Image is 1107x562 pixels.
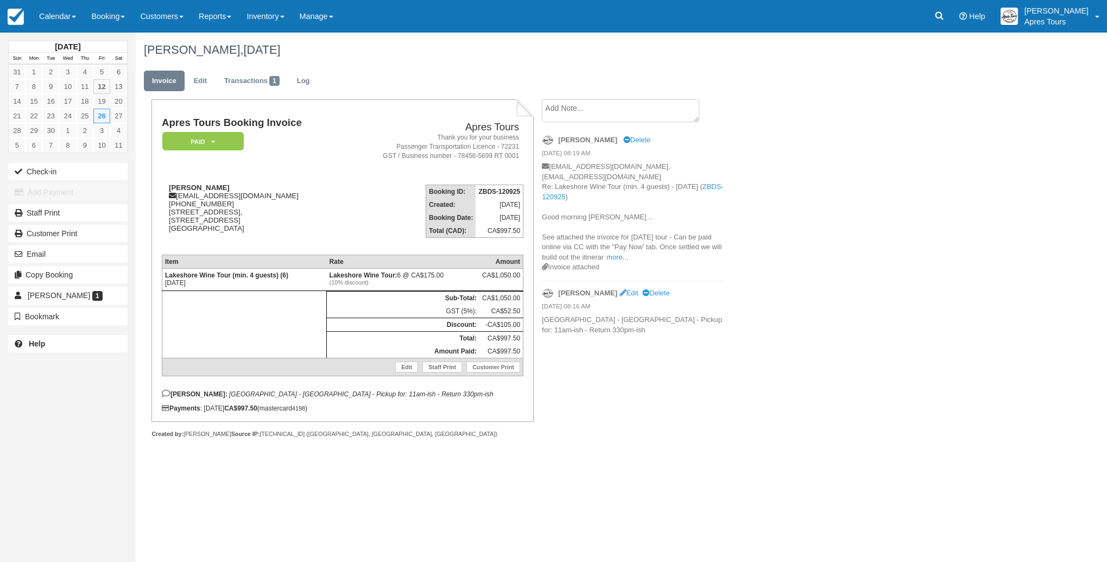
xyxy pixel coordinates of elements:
[42,65,59,79] a: 2
[478,188,520,195] strong: ZBDS-120925
[77,79,93,94] a: 11
[77,109,93,123] a: 25
[479,345,523,358] td: CA$997.50
[327,345,479,358] th: Amount Paid:
[55,42,80,51] strong: [DATE]
[162,390,227,398] strong: [PERSON_NAME]:
[59,109,76,123] a: 24
[93,109,110,123] a: 26
[110,123,127,138] a: 4
[231,431,260,437] strong: Source IP:
[110,53,127,65] th: Sat
[482,271,520,288] div: CA$1,050.00
[476,224,523,238] td: CA$997.50
[422,362,462,372] a: Staff Print
[93,79,110,94] a: 12
[479,305,523,318] td: CA$52.50
[479,318,523,331] td: -CA$105.00
[426,211,476,224] th: Booking Date:
[144,71,185,92] a: Invoice
[479,255,523,268] th: Amount
[26,79,42,94] a: 8
[59,94,76,109] a: 17
[327,305,479,318] td: GST (5%):
[289,71,318,92] a: Log
[8,9,24,25] img: checkfront-main-nav-mini-logo.png
[426,198,476,211] th: Created:
[162,117,339,129] h1: Apres Tours Booking Invoice
[8,225,128,242] a: Customer Print
[42,109,59,123] a: 23
[8,335,128,352] a: Help
[1024,5,1089,16] p: [PERSON_NAME]
[466,362,520,372] a: Customer Print
[292,405,305,412] small: 4198
[476,198,523,211] td: [DATE]
[26,65,42,79] a: 1
[269,76,280,86] span: 1
[479,331,523,345] td: CA$997.50
[77,123,93,138] a: 2
[395,362,418,372] a: Edit
[229,390,494,398] em: [GEOGRAPHIC_DATA] - [GEOGRAPHIC_DATA] - Pickup for: 11am-ish - Return 330pm-ish
[8,163,128,180] button: Check-in
[8,308,128,325] button: Bookmark
[42,79,59,94] a: 9
[479,291,523,305] td: CA$1,050.00
[619,289,638,297] a: Edit
[330,279,477,286] em: (10% discount)
[9,65,26,79] a: 31
[327,255,479,268] th: Rate
[93,123,110,138] a: 3
[151,430,533,438] div: [PERSON_NAME] [TECHNICAL_ID] ([GEOGRAPHIC_DATA], [GEOGRAPHIC_DATA], [GEOGRAPHIC_DATA])
[243,43,280,56] span: [DATE]
[186,71,215,92] a: Edit
[162,268,326,291] td: [DATE]
[959,12,967,20] i: Help
[59,65,76,79] a: 3
[606,253,628,261] a: more...
[26,138,42,153] a: 6
[9,53,26,65] th: Sun
[558,136,617,144] strong: [PERSON_NAME]
[642,289,669,297] a: Delete
[162,131,240,151] a: Paid
[9,109,26,123] a: 21
[542,262,725,273] div: Invoice attached
[8,245,128,263] button: Email
[162,255,326,268] th: Item
[8,266,128,283] button: Copy Booking
[162,405,200,412] strong: Payments
[169,184,230,192] strong: [PERSON_NAME]
[9,123,26,138] a: 28
[93,94,110,109] a: 19
[29,339,45,348] b: Help
[59,138,76,153] a: 8
[42,53,59,65] th: Tue
[151,431,184,437] strong: Created by:
[344,133,519,161] address: Thank you for your business Passenger Transportation Licence - 72231 GST / Business number - 7845...
[42,123,59,138] a: 30
[542,162,725,262] p: [EMAIL_ADDRESS][DOMAIN_NAME], [EMAIL_ADDRESS][DOMAIN_NAME] Re: Lakeshore Wine Tour (min. 4 guests...
[162,132,244,151] em: Paid
[8,184,128,201] button: Add Payment
[1001,8,1018,25] img: A1
[330,271,397,279] strong: Lakeshore Wine Tour
[344,122,519,133] h2: Apres Tours
[59,53,76,65] th: Wed
[1024,16,1089,27] p: Apres Tours
[93,138,110,153] a: 10
[623,136,650,144] a: Delete
[42,138,59,153] a: 7
[8,204,128,222] a: Staff Print
[426,224,476,238] th: Total (CAD):
[59,123,76,138] a: 1
[77,138,93,153] a: 9
[8,287,128,304] a: [PERSON_NAME] 1
[327,318,479,331] th: Discount:
[162,184,339,246] div: [EMAIL_ADDRESS][DOMAIN_NAME] [PHONE_NUMBER] [STREET_ADDRESS], [STREET_ADDRESS] [GEOGRAPHIC_DATA]
[26,53,42,65] th: Mon
[26,109,42,123] a: 22
[110,79,127,94] a: 13
[92,291,103,301] span: 1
